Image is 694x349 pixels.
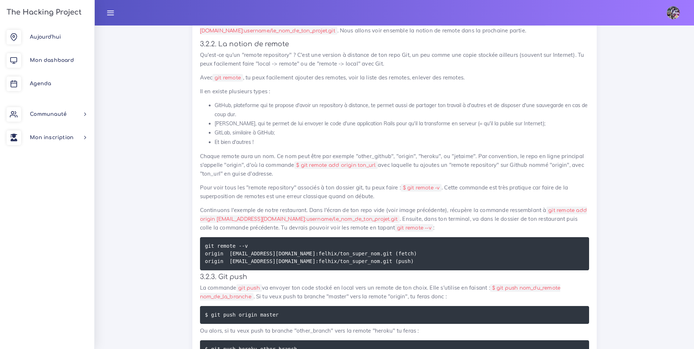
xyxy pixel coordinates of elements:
[200,87,589,96] p: Il en existe plusieurs types :
[200,18,545,35] code: git remote add origin [EMAIL_ADDRESS][DOMAIN_NAME]:username/le_nom_de_ton_projet.git
[200,183,589,201] p: Pour voir tous les "remote repository" associés à ton dossier git, tu peux faire : . Cette comman...
[30,111,67,117] span: Communauté
[395,224,433,232] code: git remote --v
[215,101,589,119] li: GitHub, plateforme qui te propose d'avoir un repository à distance, te permet aussi de partager t...
[401,184,442,192] code: $ git remote -v
[200,73,589,82] p: Avec , tu peux facilement ajouter des remotes, voir la liste des remotes, enlever des remotes.
[30,58,74,63] span: Mon dashboard
[200,284,561,301] code: $ git push nom_du_remote nom_de_la_branche
[215,119,589,128] li: [PERSON_NAME], qui te permet de lui envoyer le code d'une application Rails pour qu'il la transfo...
[212,74,243,82] code: git remote
[30,34,61,40] span: Aujourd'hui
[30,81,51,86] span: Agenda
[200,326,589,335] p: Ou alors, si tu veux push ta branche "other_branch" vers la remote "heroku" tu feras :
[200,207,587,223] code: git remote add origin [EMAIL_ADDRESS][DOMAIN_NAME]:username/le_nom_de_ton_projet.git
[236,284,262,292] code: git push
[294,161,378,169] code: $ git remote add origin ton_url
[200,206,589,232] p: Continuons l'exemple de notre restaurant. Dans l'écran de ton repo vide (voir image précédente), ...
[215,138,589,147] li: Et bien d'autres !
[200,51,589,68] p: Qu'est-ce qu'un "remote repository" ? C'est une version à distance de ton repo Git, un peu comme ...
[205,242,417,265] code: git remote --v origin [EMAIL_ADDRESS][DOMAIN_NAME]:felhix/ton_super_nom.git (fetch) origin [EMAIL...
[200,283,589,301] p: La commande va envoyer ton code stocké en local vers un remote de ton choix. Elle s'utilise en fa...
[4,8,82,16] h3: The Hacking Project
[667,6,680,19] img: eg54bupqcshyolnhdacp.jpg
[200,273,589,281] h4: 3.2.3. Git push
[200,40,589,48] h4: 3.2.2. La notion de remote
[200,152,589,178] p: Chaque remote aura un nom. Ce nom peut être par exemple "other_github", "origin", "heroku", ou "j...
[205,311,281,319] code: $ git push origin master
[215,128,589,137] li: GitLab, similaire à GitHub;
[30,135,74,140] span: Mon inscription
